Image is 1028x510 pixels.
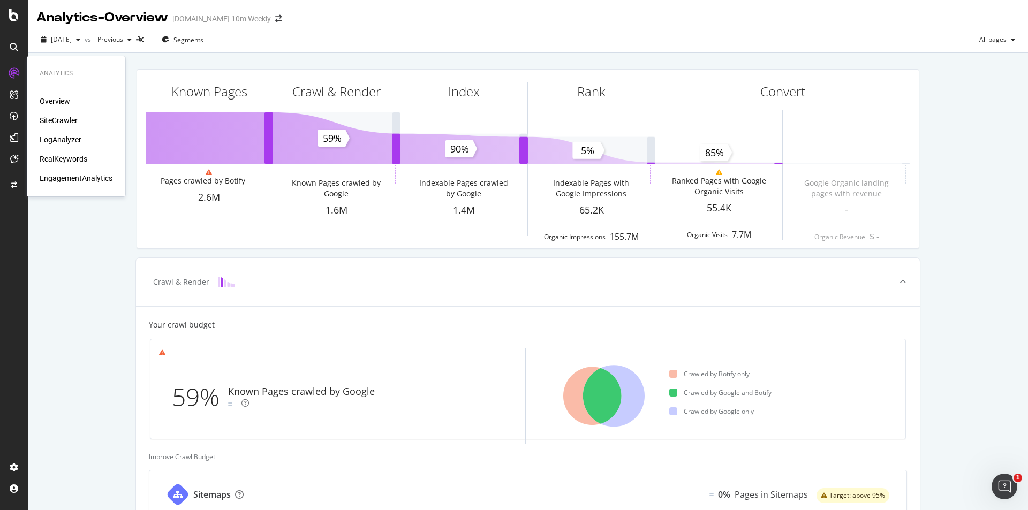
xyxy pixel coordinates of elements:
span: All pages [975,35,1007,44]
div: Analytics [40,69,112,78]
div: arrow-right-arrow-left [275,15,282,22]
span: Segments [173,35,203,44]
a: Overview [40,96,70,106]
div: Pages in Sitemaps [735,489,808,501]
span: 2025 Aug. 29th [51,35,72,44]
iframe: Intercom live chat [992,474,1017,499]
div: Known Pages crawled by Google [288,178,384,199]
img: Equal [709,493,714,496]
a: EngagementAnalytics [40,173,112,184]
span: Previous [93,35,123,44]
div: 2.6M [146,191,273,204]
div: 0% [718,489,730,501]
button: All pages [975,31,1019,48]
div: Crawl & Render [153,277,209,287]
span: 1 [1014,474,1022,482]
button: Previous [93,31,136,48]
div: Index [448,82,480,101]
a: RealKeywords [40,154,87,164]
div: Organic Impressions [544,232,606,241]
div: 1.4M [400,203,527,217]
div: warning label [817,488,889,503]
button: [DATE] [36,31,85,48]
div: Indexable Pages crawled by Google [415,178,511,199]
a: SiteCrawler [40,115,78,126]
div: Sitemaps [193,489,231,501]
div: 1.6M [273,203,400,217]
a: LogAnalyzer [40,134,81,145]
div: 155.7M [610,231,639,243]
div: Known Pages [171,82,247,101]
div: - [235,399,237,409]
div: [DOMAIN_NAME] 10m Weekly [172,13,271,24]
div: Crawled by Google and Botify [669,388,772,397]
div: Your crawl budget [149,319,215,330]
div: 59% [172,379,228,415]
div: Crawl & Render [292,82,381,101]
div: Crawled by Botify only [669,369,750,378]
span: vs [85,35,93,44]
button: Segments [157,31,208,48]
div: Improve Crawl Budget [149,452,907,461]
span: Target: above 95% [829,492,885,499]
img: Equal [228,402,232,406]
div: Crawled by Google only [669,407,754,416]
div: Rank [577,82,606,101]
div: Pages crawled by Botify [161,176,245,186]
img: block-icon [218,277,235,287]
div: Analytics - Overview [36,9,168,27]
div: 65.2K [528,203,655,217]
div: Indexable Pages with Google Impressions [543,178,639,199]
div: Known Pages crawled by Google [228,385,375,399]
